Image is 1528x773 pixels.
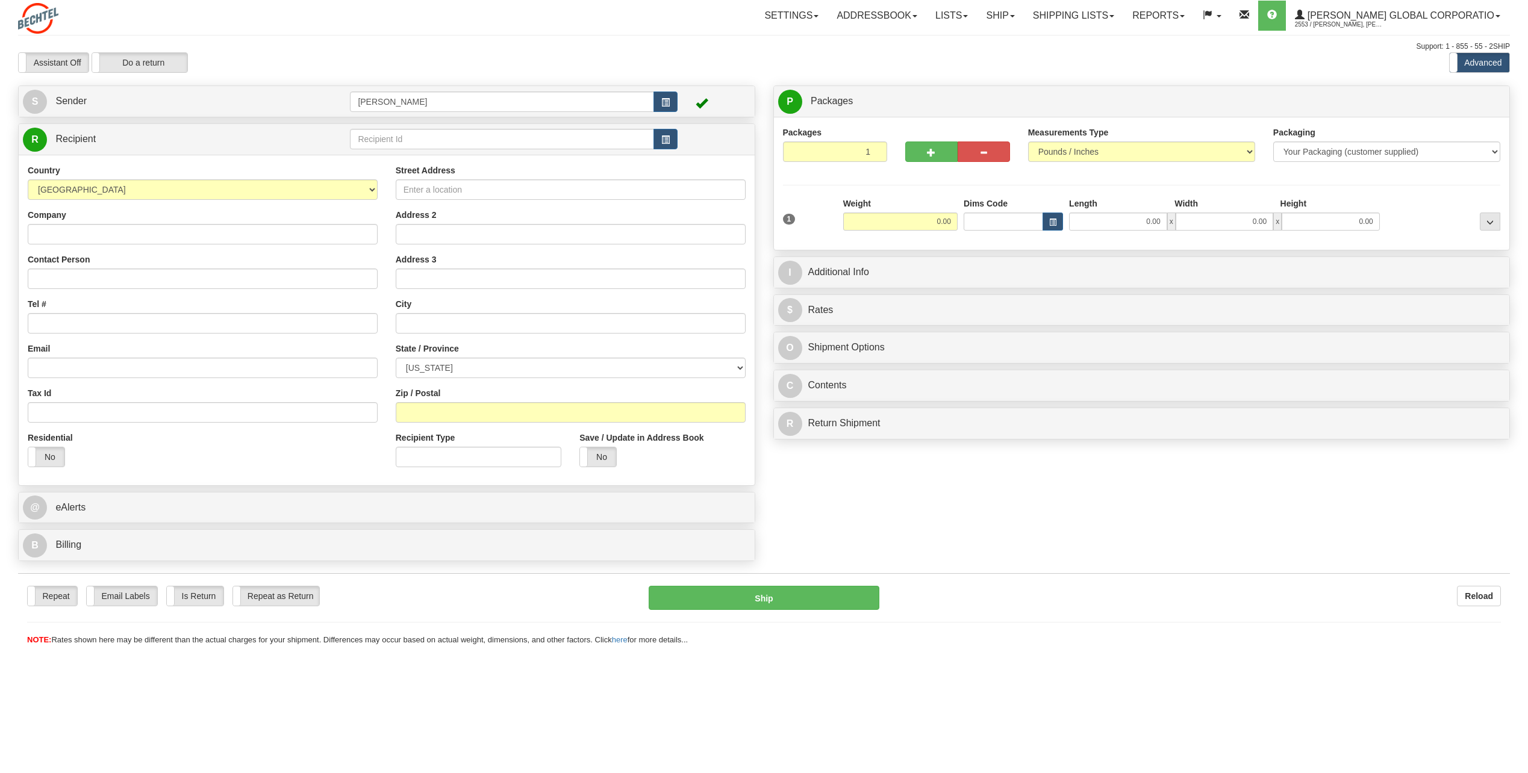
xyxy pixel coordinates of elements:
span: I [778,261,802,285]
label: Do a return [92,53,187,72]
label: Email [28,343,50,355]
label: Weight [843,197,871,210]
span: S [23,90,47,114]
a: S Sender [23,89,350,114]
span: [PERSON_NAME] Global Corporatio [1305,10,1494,20]
span: x [1273,213,1282,231]
label: Measurements Type [1028,126,1109,138]
input: Enter a location [396,179,746,200]
label: Repeat as Return [233,586,319,606]
label: Is Return [167,586,223,606]
div: ... [1480,213,1500,231]
label: Zip / Postal [396,387,441,399]
a: Addressbook [828,1,926,31]
a: B Billing [23,533,750,557]
span: NOTE: [27,635,51,644]
span: Packages [811,96,853,106]
label: Save / Update in Address Book [579,432,703,444]
label: Repeat [28,586,77,606]
div: Support: 1 - 855 - 55 - 2SHIP [18,42,1510,52]
label: Contact Person [28,253,90,265]
b: Reload [1465,591,1493,601]
button: Ship [649,586,879,610]
a: Settings [755,1,828,31]
label: Email Labels [87,586,157,606]
label: Dims Code [964,197,1008,210]
a: $Rates [778,298,1506,323]
a: @ eAlerts [23,495,750,520]
span: Sender [55,96,87,106]
label: Tel # [28,298,46,310]
span: Recipient [55,134,96,144]
input: Recipient Id [350,129,653,149]
a: Ship [977,1,1023,31]
label: Country [28,164,60,176]
label: Company [28,209,66,221]
a: Lists [926,1,977,31]
span: R [778,412,802,436]
span: C [778,374,802,398]
a: OShipment Options [778,335,1506,360]
label: Recipient Type [396,432,455,444]
label: No [28,447,64,467]
span: B [23,533,47,557]
input: Sender Id [350,92,653,112]
span: Billing [55,539,81,550]
label: Advanced [1450,53,1509,72]
label: Residential [28,432,73,444]
label: Packaging [1273,126,1315,138]
span: R [23,128,47,152]
span: eAlerts [55,502,86,512]
label: City [396,298,411,310]
label: Address 3 [396,253,437,265]
span: 2553 / [PERSON_NAME], [PERSON_NAME] [1295,19,1385,31]
a: R Recipient [23,127,314,152]
button: Reload [1457,586,1501,606]
label: Width [1174,197,1198,210]
a: here [612,635,628,644]
a: CContents [778,373,1506,398]
a: Shipping lists [1024,1,1123,31]
a: IAdditional Info [778,260,1506,285]
label: Assistant Off [19,53,89,72]
span: O [778,336,802,360]
img: logo2553.jpg [18,3,58,34]
label: Tax Id [28,387,51,399]
span: x [1167,213,1176,231]
span: 1 [783,214,796,225]
span: @ [23,495,47,520]
label: Length [1069,197,1097,210]
a: P Packages [778,89,1506,114]
span: P [778,90,802,114]
a: RReturn Shipment [778,411,1506,436]
label: Address 2 [396,209,437,221]
label: Height [1280,197,1307,210]
span: $ [778,298,802,322]
a: [PERSON_NAME] Global Corporatio 2553 / [PERSON_NAME], [PERSON_NAME] [1286,1,1509,31]
label: State / Province [396,343,459,355]
a: Reports [1123,1,1194,31]
div: Rates shown here may be different than the actual charges for your shipment. Differences may occu... [18,635,1510,646]
label: No [580,447,616,467]
label: Packages [783,126,822,138]
label: Street Address [396,164,455,176]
